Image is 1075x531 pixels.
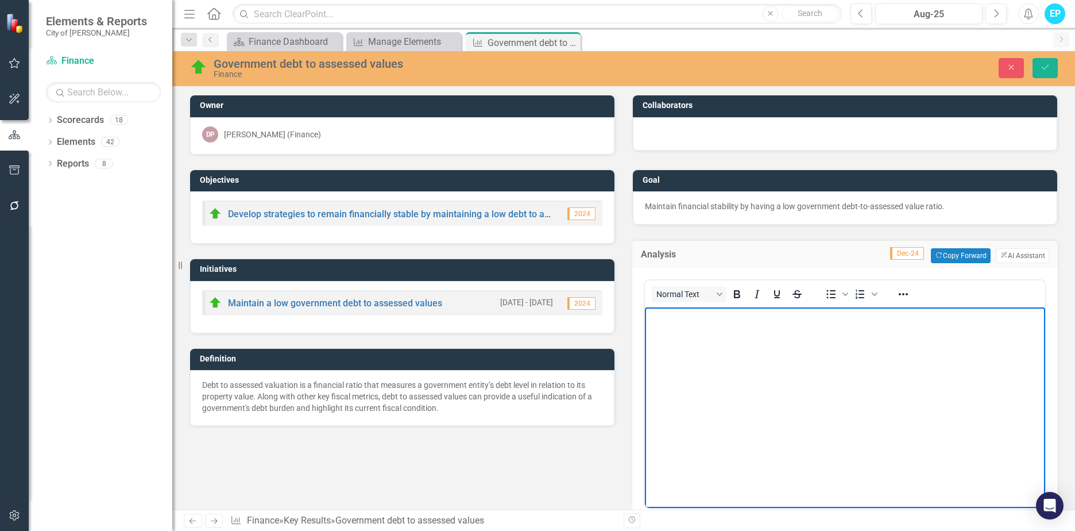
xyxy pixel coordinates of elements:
h3: Initiatives [200,265,609,274]
button: Strikethrough [787,286,807,302]
div: 8 [95,159,113,168]
div: Finance Dashboard [249,34,339,49]
a: Maintain a low government debt to assessed values [228,298,442,309]
iframe: Rich Text Area [645,307,1045,508]
div: Aug-25 [879,7,979,21]
a: Develop strategies to remain financially stable by maintaining a low debt to assessed values [228,209,608,220]
img: On Target [208,296,222,310]
button: Reveal or hide additional toolbar items [894,286,913,302]
a: Finance [46,55,161,68]
button: Search [782,6,839,22]
div: [PERSON_NAME] (Finance) [224,129,321,140]
p: Debt to assessed valuation is a financial ratio that measures a government entity’s debt level in... [202,379,602,414]
div: Government debt to assessed values [488,36,578,50]
button: Underline [767,286,787,302]
a: Finance Dashboard [230,34,339,49]
span: 2024 [567,297,595,310]
span: Normal Text [656,290,713,299]
div: 42 [101,137,119,147]
div: DP [202,126,218,143]
div: Finance [214,70,676,79]
button: Bold [727,286,747,302]
input: Search ClearPoint... [233,4,842,24]
div: » » [230,514,615,528]
div: Bullet list [821,286,850,302]
a: Manage Elements [349,34,458,49]
h3: Collaborators [643,101,1051,110]
button: Aug-25 [875,3,983,24]
img: On Target [190,58,208,76]
button: Block Normal Text [652,286,726,302]
small: [DATE] - [DATE] [500,297,553,308]
span: Dec-24 [890,247,924,260]
img: On Target [208,207,222,221]
div: 18 [110,116,128,125]
a: Key Results [284,515,331,526]
h3: Analysis [641,249,714,260]
div: Manage Elements [368,34,458,49]
span: 2024 [567,207,595,220]
img: ClearPoint Strategy [6,13,26,33]
div: Open Intercom Messenger [1036,492,1064,520]
button: AI Assistant [996,248,1049,263]
div: Numbered list [850,286,879,302]
span: Search [798,9,822,18]
h3: Definition [200,355,609,363]
button: Copy Forward [931,248,990,263]
a: Elements [57,136,95,149]
small: City of [PERSON_NAME] [46,28,147,37]
button: Italic [747,286,767,302]
a: Scorecards [57,114,104,127]
h3: Goal [643,176,1051,184]
h3: Objectives [200,176,609,184]
a: Finance [247,515,279,526]
span: Elements & Reports [46,14,147,28]
h3: Owner [200,101,609,110]
div: Government debt to assessed values [214,57,676,70]
p: Maintain financial stability by having a low government debt-to-assessed value ratio. [645,201,1045,212]
a: Reports [57,157,89,171]
button: EP [1045,3,1065,24]
div: Government debt to assessed values [335,515,484,526]
input: Search Below... [46,82,161,102]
